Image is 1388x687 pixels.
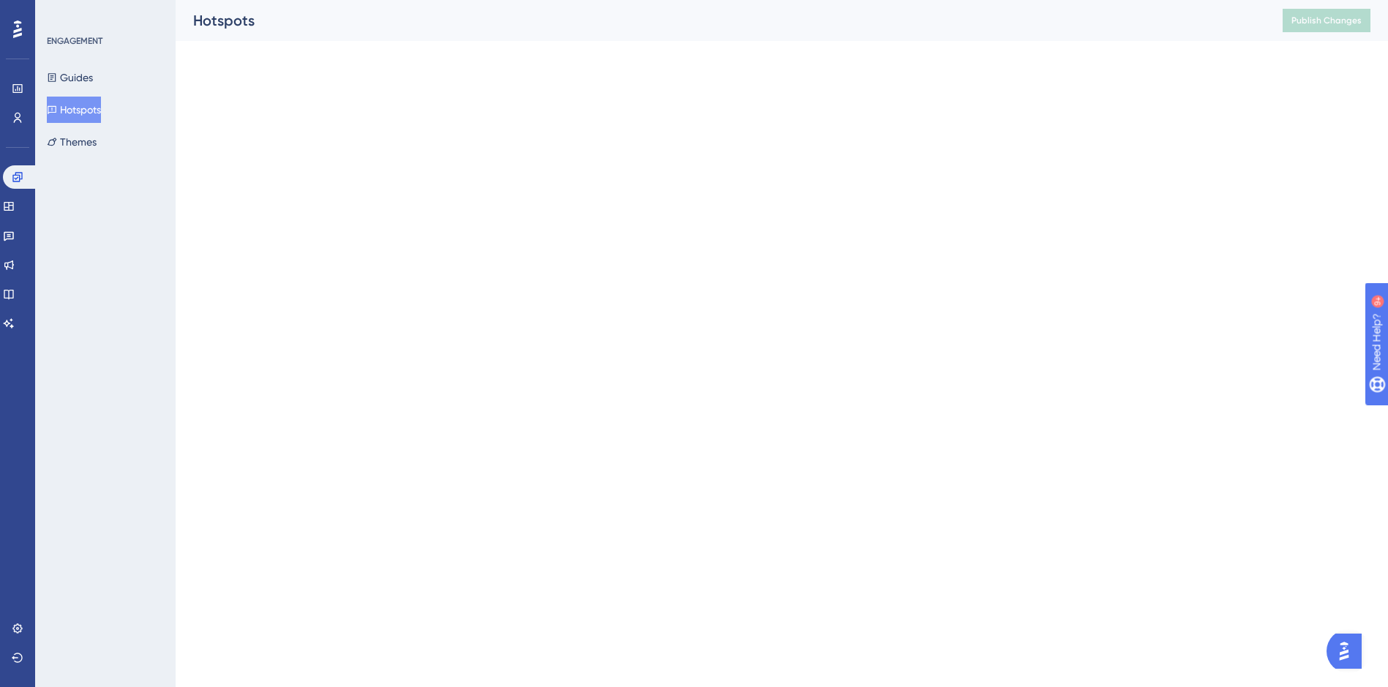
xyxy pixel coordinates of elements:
div: Hotspots [193,10,1246,31]
iframe: UserGuiding AI Assistant Launcher [1327,629,1370,673]
span: Publish Changes [1291,15,1362,26]
span: Need Help? [34,4,91,21]
button: Guides [47,64,93,91]
button: Hotspots [47,97,101,123]
button: Themes [47,129,97,155]
div: 9+ [100,7,108,19]
div: ENGAGEMENT [47,35,102,47]
button: Publish Changes [1283,9,1370,32]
